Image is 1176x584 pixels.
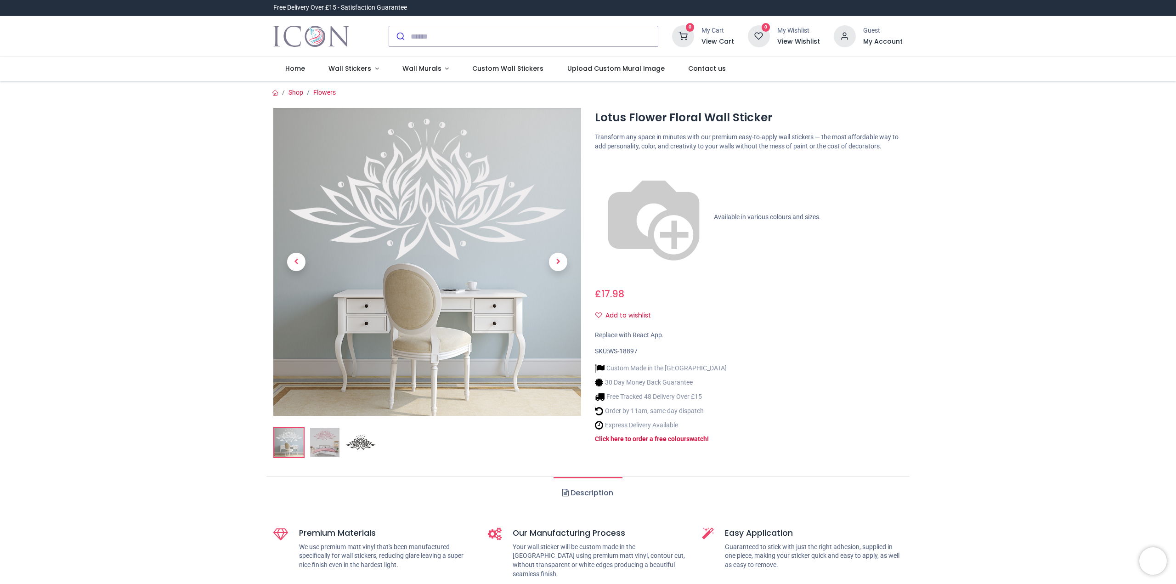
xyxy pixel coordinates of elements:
span: Wall Murals [402,64,441,73]
a: Next [535,154,581,370]
sup: 0 [762,23,770,32]
div: SKU: [595,347,903,356]
p: We use premium matt vinyl that's been manufactured specifically for wall stickers, reducing glare... [299,543,474,570]
p: Transform any space in minutes with our premium easy-to-apply wall stickers — the most affordable... [595,133,903,151]
img: WS-18897-02 [310,428,339,457]
a: Shop [288,89,303,96]
div: Guest [863,26,903,35]
iframe: Customer reviews powered by Trustpilot [710,3,903,12]
a: Previous [273,154,319,370]
a: Description [554,477,622,509]
p: Guaranteed to stick with just the right adhesion, supplied in one piece, making your sticker quic... [725,543,903,570]
li: Order by 11am, same day dispatch [595,406,727,416]
span: 17.98 [601,287,624,301]
span: Next [549,253,567,271]
h5: Easy Application [725,527,903,539]
sup: 0 [686,23,695,32]
li: Express Delivery Available [595,420,727,430]
h5: Premium Materials [299,527,474,539]
span: Contact us [688,64,726,73]
div: Replace with React App. [595,331,903,340]
a: Flowers [313,89,336,96]
span: Previous [287,253,305,271]
img: Icon Wall Stickers [273,23,349,49]
a: Logo of Icon Wall Stickers [273,23,349,49]
span: Upload Custom Mural Image [567,64,665,73]
div: My Wishlist [777,26,820,35]
img: Lotus Flower Floral Wall Sticker [274,428,304,457]
a: My Account [863,37,903,46]
h5: Our Manufacturing Process [513,527,689,539]
a: Wall Stickers [317,57,390,81]
img: WS-18897-03 [346,428,375,457]
a: swatch [686,435,707,442]
span: £ [595,287,624,301]
button: Submit [389,26,411,46]
span: Available in various colours and sizes. [714,213,821,220]
iframe: Brevo live chat [1139,547,1167,575]
i: Add to wishlist [595,312,602,318]
h1: Lotus Flower Floral Wall Sticker [595,110,903,125]
li: Free Tracked 48 Delivery Over £15 [595,392,727,402]
img: Lotus Flower Floral Wall Sticker [273,108,581,416]
a: Wall Murals [390,57,461,81]
span: Home [285,64,305,73]
a: View Cart [701,37,734,46]
a: Click here to order a free colour [595,435,686,442]
span: WS-18897 [608,347,638,355]
a: ! [707,435,709,442]
li: 30 Day Money Back Guarantee [595,378,727,387]
li: Custom Made in the [GEOGRAPHIC_DATA] [595,363,727,373]
button: Add to wishlistAdd to wishlist [595,308,659,323]
a: 0 [748,32,770,40]
p: Your wall sticker will be custom made in the [GEOGRAPHIC_DATA] using premium matt vinyl, contour ... [513,543,689,578]
img: color-wheel.png [595,159,712,276]
a: View Wishlist [777,37,820,46]
span: Wall Stickers [328,64,371,73]
div: Free Delivery Over £15 - Satisfaction Guarantee [273,3,407,12]
div: My Cart [701,26,734,35]
span: Custom Wall Stickers [472,64,543,73]
a: 0 [672,32,694,40]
